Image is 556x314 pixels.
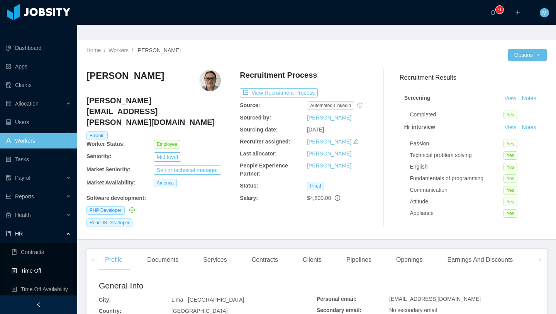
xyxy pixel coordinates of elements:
[12,263,71,278] a: icon: profileTime Off
[240,138,290,145] b: Recruiter assigned:
[503,186,517,195] span: Yes
[390,249,429,271] div: Openings
[404,95,431,101] strong: Screening
[353,139,358,144] i: icon: edit
[307,126,324,133] span: [DATE]
[6,114,71,130] a: icon: robotUsers
[86,70,164,82] h3: [PERSON_NAME]
[6,101,11,106] i: icon: solution
[307,162,351,169] a: [PERSON_NAME]
[508,49,547,61] button: Optionsicon: down
[441,249,519,271] div: Earnings And Discounts
[86,218,132,227] span: ReactJS Developer
[86,179,136,186] b: Market Availability:
[240,162,288,177] b: People Experience Partner:
[6,59,71,74] a: icon: appstoreApps
[240,126,278,133] b: Sourcing date:
[542,8,547,17] span: M
[197,249,233,271] div: Services
[538,258,542,262] i: icon: right
[171,308,228,314] span: [GEOGRAPHIC_DATA]
[307,182,324,190] span: Hired
[340,249,378,271] div: Pipelines
[15,212,31,218] span: Health
[503,174,517,183] span: Yes
[410,198,504,206] div: Attitude
[389,296,481,302] span: [EMAIL_ADDRESS][DOMAIN_NAME]
[86,141,125,147] b: Worker Status:
[86,206,125,215] span: PHP Developer
[404,124,435,130] strong: Hr interview
[154,140,180,148] span: Employee
[129,207,135,213] i: icon: check-circle
[86,166,131,172] b: Market Seniority:
[410,151,504,159] div: Technical problem solving
[6,231,11,236] i: icon: book
[307,114,351,121] a: [PERSON_NAME]
[317,307,361,313] b: Secondary email:
[154,179,177,187] span: America
[154,166,221,175] button: Senior technical manager
[503,209,517,218] span: Yes
[15,101,39,107] span: Allocation
[240,195,258,201] b: Salary:
[503,111,517,119] span: Yes
[86,131,108,140] span: Billable
[519,123,539,132] button: Notes
[86,153,112,159] b: Seniority:
[389,307,437,313] span: No secondary email
[307,150,351,157] a: [PERSON_NAME]
[6,77,71,93] a: icon: auditClients
[6,40,71,56] a: icon: pie-chartDashboard
[99,297,111,303] b: City:
[171,297,244,303] span: Lima - [GEOGRAPHIC_DATA]
[240,90,318,96] a: icon: exportView Recruitment Process
[503,163,517,171] span: Yes
[335,195,340,201] span: info-circle
[410,140,504,148] div: Passion
[503,198,517,206] span: Yes
[357,102,363,108] i: icon: history
[240,183,258,189] b: Status:
[502,95,519,101] a: View
[240,114,271,121] b: Sourced by:
[91,258,95,262] i: icon: left
[199,70,221,91] img: c8ff6760-2d84-11ea-b130-312fb9714678_67d9916660f5c-400w.png
[410,163,504,171] div: English
[6,194,11,199] i: icon: line-chart
[108,47,129,53] a: Workers
[141,249,185,271] div: Documents
[99,249,129,271] div: Profile
[503,140,517,148] span: Yes
[6,152,71,167] a: icon: profileTasks
[86,95,221,128] h4: [PERSON_NAME][EMAIL_ADDRESS][PERSON_NAME][DOMAIN_NAME]
[519,94,539,103] button: Notes
[136,47,181,53] span: [PERSON_NAME]
[6,133,71,148] a: icon: userWorkers
[240,88,318,97] button: icon: exportView Recruitment Process
[410,111,504,119] div: Completed
[400,73,547,82] h3: Recruitment Results
[86,47,101,53] a: Home
[12,282,71,297] a: icon: profileTime Off Availability
[86,195,146,201] b: Software development :
[410,209,504,217] div: Appliance
[15,230,23,237] span: HR
[6,175,11,181] i: icon: file-protect
[307,195,331,201] span: $4,800.00
[410,186,504,194] div: Communication
[15,193,34,200] span: Reports
[502,124,519,130] a: View
[240,150,277,157] b: Last allocator:
[36,302,41,307] i: icon: left
[132,47,133,53] span: /
[307,101,354,110] span: automated linkedin
[104,47,105,53] span: /
[128,207,135,213] a: icon: check-circle
[12,244,71,260] a: icon: bookContracts
[246,249,284,271] div: Contracts
[6,212,11,218] i: icon: medicine-box
[307,138,351,145] a: [PERSON_NAME]
[317,296,357,302] b: Personal email:
[503,151,517,160] span: Yes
